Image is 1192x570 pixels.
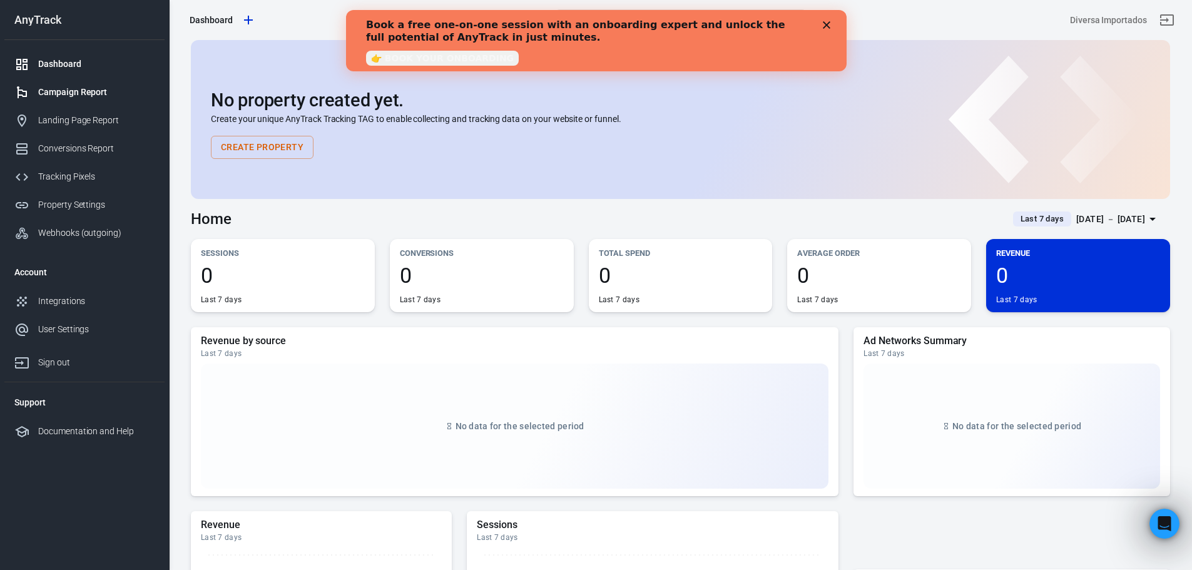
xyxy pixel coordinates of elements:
[38,198,155,211] div: Property Settings
[797,265,961,286] span: 0
[38,114,155,127] div: Landing Page Report
[4,106,165,135] a: Landing Page Report
[400,247,564,260] p: Conversions
[238,9,259,31] a: Create new property
[201,519,442,531] h5: Revenue
[4,163,165,191] a: Tracking Pixels
[38,170,155,183] div: Tracking Pixels
[4,135,165,163] a: Conversions Report
[797,247,961,260] p: Average Order
[1149,509,1179,539] iframe: Intercom live chat
[477,11,489,19] div: Close
[211,113,1150,126] p: Create your unique AnyTrack Tracking TAG to enable collecting and tracking data on your website o...
[211,136,313,159] button: Create Property
[38,425,155,438] div: Documentation and Help
[996,247,1160,260] p: Revenue
[201,532,442,542] div: Last 7 days
[4,344,165,377] a: Sign out
[4,287,165,315] a: Integrations
[190,14,233,26] div: Dashboard
[38,142,155,155] div: Conversions Report
[4,191,165,219] a: Property Settings
[863,349,1160,359] div: Last 7 days
[1003,209,1170,230] button: Last 7 days[DATE] － [DATE]
[201,349,828,359] div: Last 7 days
[599,247,763,260] p: Total Spend
[201,265,365,286] span: 0
[38,58,155,71] div: Dashboard
[4,14,165,26] div: AnyTrack
[556,9,806,31] button: Find anything...⌘ + K
[4,387,165,417] li: Support
[996,265,1160,286] span: 0
[599,265,763,286] span: 0
[4,50,165,78] a: Dashboard
[996,295,1037,305] div: Last 7 days
[1070,14,1147,27] div: Account id: 5yhbNHyl
[191,210,232,228] h3: Home
[477,519,828,531] h5: Sessions
[400,265,564,286] span: 0
[477,532,828,542] div: Last 7 days
[201,335,828,347] h5: Revenue by source
[38,86,155,99] div: Campaign Report
[1152,5,1182,35] a: Sign out
[456,421,584,431] span: No data for the selected period
[38,356,155,369] div: Sign out
[863,335,1160,347] h5: Ad Networks Summary
[1016,213,1069,225] span: Last 7 days
[4,78,165,106] a: Campaign Report
[201,247,365,260] p: Sessions
[346,10,847,71] iframe: Intercom live chat banner
[4,257,165,287] li: Account
[4,315,165,344] a: User Settings
[952,421,1081,431] span: No data for the selected period
[38,295,155,308] div: Integrations
[38,226,155,240] div: Webhooks (outgoing)
[38,323,155,336] div: User Settings
[4,219,165,247] a: Webhooks (outgoing)
[1076,211,1145,227] div: [DATE] － [DATE]
[211,90,1150,110] h2: No property created yet.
